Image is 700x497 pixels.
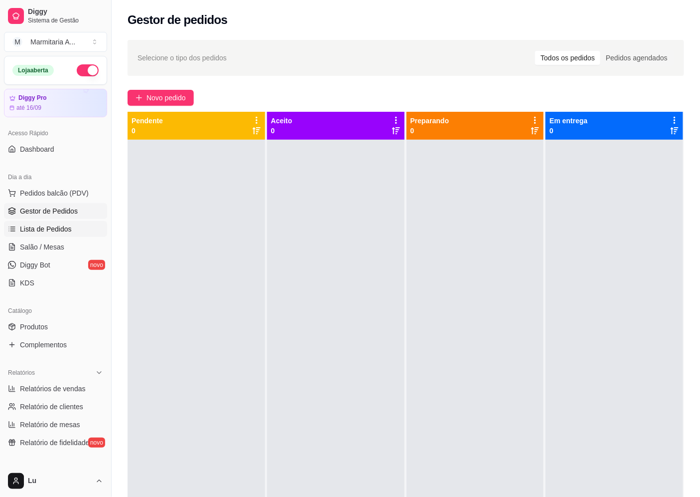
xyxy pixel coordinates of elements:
[550,126,587,136] p: 0
[128,90,194,106] button: Novo pedido
[146,92,186,103] span: Novo pedido
[4,303,107,319] div: Catálogo
[132,126,163,136] p: 0
[20,402,83,412] span: Relatório de clientes
[4,89,107,117] a: Diggy Proaté 16/09
[12,65,54,76] div: Loja aberta
[535,51,600,65] div: Todos os pedidos
[4,463,107,479] div: Gerenciar
[271,126,292,136] p: 0
[132,116,163,126] p: Pendente
[411,116,449,126] p: Preparando
[4,399,107,415] a: Relatório de clientes
[20,224,72,234] span: Lista de Pedidos
[20,188,89,198] span: Pedidos balcão (PDV)
[20,242,64,252] span: Salão / Mesas
[30,37,75,47] div: Marmitaria A ...
[4,221,107,237] a: Lista de Pedidos
[28,7,103,16] span: Diggy
[20,144,54,154] span: Dashboard
[271,116,292,126] p: Aceito
[4,239,107,255] a: Salão / Mesas
[4,169,107,185] div: Dia a dia
[20,438,89,448] span: Relatório de fidelidade
[4,417,107,433] a: Relatório de mesas
[411,126,449,136] p: 0
[4,257,107,273] a: Diggy Botnovo
[600,51,673,65] div: Pedidos agendados
[20,420,80,430] span: Relatório de mesas
[4,319,107,335] a: Produtos
[8,369,35,377] span: Relatórios
[77,64,99,76] button: Alterar Status
[20,322,48,332] span: Produtos
[128,12,228,28] h2: Gestor de pedidos
[12,37,22,47] span: M
[4,203,107,219] a: Gestor de Pedidos
[138,52,227,63] span: Selecione o tipo dos pedidos
[4,435,107,451] a: Relatório de fidelidadenovo
[28,16,103,24] span: Sistema de Gestão
[20,384,86,394] span: Relatórios de vendas
[20,340,67,350] span: Complementos
[4,185,107,201] button: Pedidos balcão (PDV)
[20,278,34,288] span: KDS
[4,32,107,52] button: Select a team
[4,381,107,397] a: Relatórios de vendas
[550,116,587,126] p: Em entrega
[4,469,107,493] button: Lu
[4,141,107,157] a: Dashboard
[4,275,107,291] a: KDS
[28,477,91,486] span: Lu
[4,125,107,141] div: Acesso Rápido
[16,104,41,112] article: até 16/09
[4,4,107,28] a: DiggySistema de Gestão
[4,337,107,353] a: Complementos
[18,94,47,102] article: Diggy Pro
[136,94,142,101] span: plus
[20,260,50,270] span: Diggy Bot
[20,206,78,216] span: Gestor de Pedidos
